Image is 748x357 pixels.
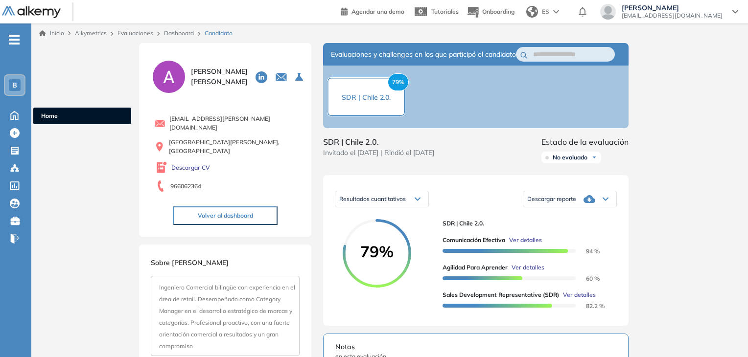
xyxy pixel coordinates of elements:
[323,148,434,158] span: Invitado el [DATE] | Rindió el [DATE]
[339,195,406,202] span: Resultados cuantitativos
[171,163,210,172] a: Descargar CV
[164,29,194,37] a: Dashboard
[574,275,600,282] span: 60 %
[205,29,233,38] span: Candidato
[169,138,300,156] span: [GEOGRAPHIC_DATA][PERSON_NAME], [GEOGRAPHIC_DATA]
[508,263,544,272] button: Ver detalles
[591,155,597,160] img: Ícono de flecha
[342,93,391,102] span: SDR | Chile 2.0.
[553,154,587,161] span: No evaluado
[505,236,542,245] button: Ver detalles
[341,5,404,17] a: Agendar una demo
[9,39,20,41] i: -
[541,136,629,148] span: Estado de la evaluación
[343,244,411,259] span: 79%
[323,136,434,148] span: SDR | Chile 2.0.
[482,8,514,15] span: Onboarding
[622,12,723,20] span: [EMAIL_ADDRESS][DOMAIN_NAME]
[553,10,559,14] img: arrow
[159,284,295,350] span: Ingeniero Comercial bilingüe con experiencia en el área de retail. Desempeñado como Category Mana...
[622,4,723,12] span: [PERSON_NAME]
[542,7,549,16] span: ES
[574,247,600,255] span: 94 %
[559,290,596,299] button: Ver detalles
[335,342,616,352] span: Notas
[2,6,61,19] img: Logo
[699,310,748,357] iframe: Chat Widget
[526,6,538,18] img: world
[563,290,596,299] span: Ver detalles
[467,1,514,22] button: Onboarding
[351,8,404,15] span: Agendar una demo
[12,81,17,89] span: B
[443,236,505,245] span: Comunicación Efectiva
[527,195,576,203] span: Descargar reporte
[39,29,64,38] a: Inicio
[443,290,559,299] span: Sales Development Representative (SDR)
[431,8,459,15] span: Tutoriales
[191,67,248,87] span: [PERSON_NAME] [PERSON_NAME]
[699,310,748,357] div: Widget de chat
[331,49,516,60] span: Evaluaciones y challenges en los que participó el candidato
[388,73,409,91] span: 79%
[169,114,300,132] span: [EMAIL_ADDRESS][PERSON_NAME][DOMAIN_NAME]
[443,219,609,228] span: SDR | Chile 2.0.
[75,29,107,37] span: Alkymetrics
[151,258,229,267] span: Sobre [PERSON_NAME]
[512,263,544,272] span: Ver detalles
[443,263,508,272] span: Agilidad para Aprender
[170,182,201,191] span: 966062364
[41,112,123,120] span: Home
[117,29,153,37] a: Evaluaciones
[173,206,278,225] button: Volver al dashboard
[574,302,605,310] span: 82.2 %
[151,59,187,95] img: PROFILE_MENU_LOGO_USER
[509,236,542,245] span: Ver detalles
